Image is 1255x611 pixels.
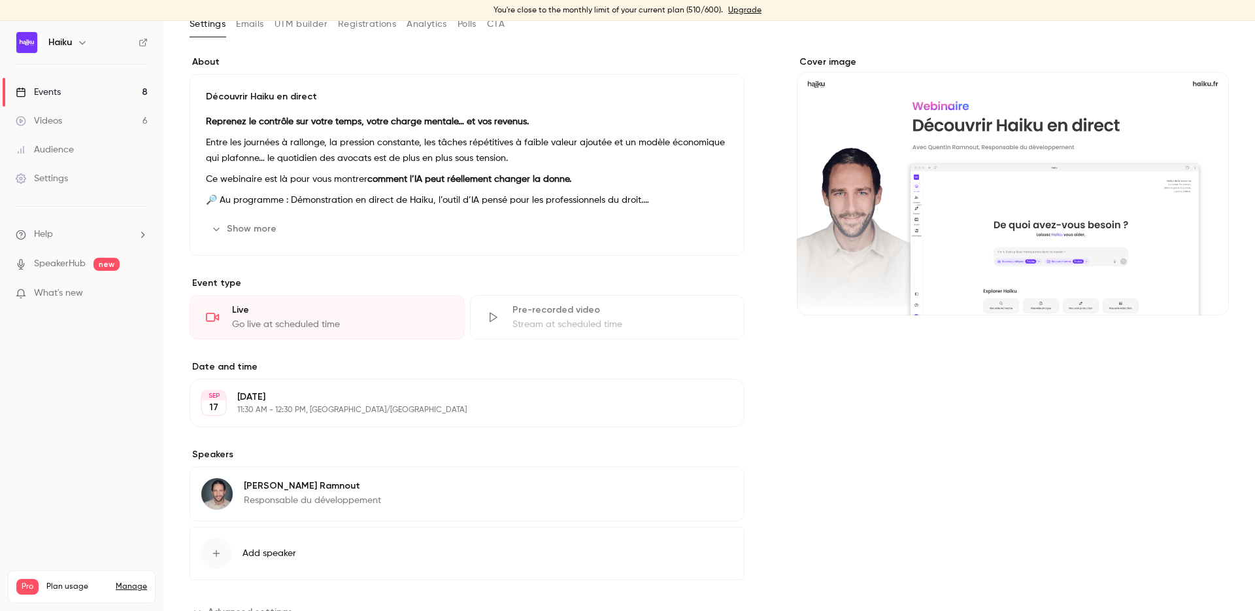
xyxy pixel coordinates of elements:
[190,448,745,461] label: Speakers
[206,171,728,187] p: Ce webinaire est là pour vous montrer
[338,14,396,35] button: Registrations
[206,135,728,166] p: Entre les journées à rallonge, la pression constante, les tâches répétitives à faible valeur ajou...
[728,5,761,16] a: Upgrade
[206,192,728,208] p: 🔎 Au programme : Démonstration en direct de Haiku, l’outil d’IA pensé pour les professionnels du ...
[797,56,1229,315] section: Cover image
[407,14,447,35] button: Analytics
[16,143,74,156] div: Audience
[367,175,571,184] strong: comment l’IA peut réellement changer la donne.
[190,56,745,69] label: About
[236,14,263,35] button: Emails
[16,172,68,185] div: Settings
[16,32,37,53] img: Haiku
[34,228,53,241] span: Help
[34,287,83,300] span: What's new
[48,36,72,49] h6: Haiku
[116,582,147,592] a: Manage
[190,295,465,340] div: LiveGo live at scheduled time
[46,582,108,592] span: Plan usage
[244,480,381,493] p: [PERSON_NAME] Ramnout
[190,14,226,35] button: Settings
[190,466,745,521] div: Quentin Ramnout[PERSON_NAME] RamnoutResponsable du développement
[458,14,477,35] button: Polls
[16,86,61,99] div: Events
[206,218,284,239] button: Show more
[797,56,1229,69] label: Cover image
[206,117,529,126] strong: Reprenez le contrôle sur votre temps, votre charge mentale… et vos revenus.
[209,401,218,414] p: 17
[512,304,729,317] div: Pre-recorded video
[93,258,120,271] span: new
[243,547,296,560] span: Add speaker
[275,14,327,35] button: UTM builder
[470,295,745,340] div: Pre-recorded videoStream at scheduled time
[487,14,505,35] button: CTA
[190,527,745,580] button: Add speaker
[16,579,39,595] span: Pro
[16,114,62,128] div: Videos
[232,318,448,331] div: Go live at scheduled time
[202,391,226,400] div: SEP
[206,90,728,103] p: Découvrir Haiku en direct
[237,405,675,415] p: 11:30 AM - 12:30 PM, [GEOGRAPHIC_DATA]/[GEOGRAPHIC_DATA]
[16,228,148,241] li: help-dropdown-opener
[190,277,745,290] p: Event type
[190,360,745,374] label: Date and time
[237,391,675,404] p: [DATE]
[512,318,729,331] div: Stream at scheduled time
[244,494,381,507] p: Responsable du développement
[34,257,86,271] a: SpeakerHub
[201,478,233,510] img: Quentin Ramnout
[232,304,448,317] div: Live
